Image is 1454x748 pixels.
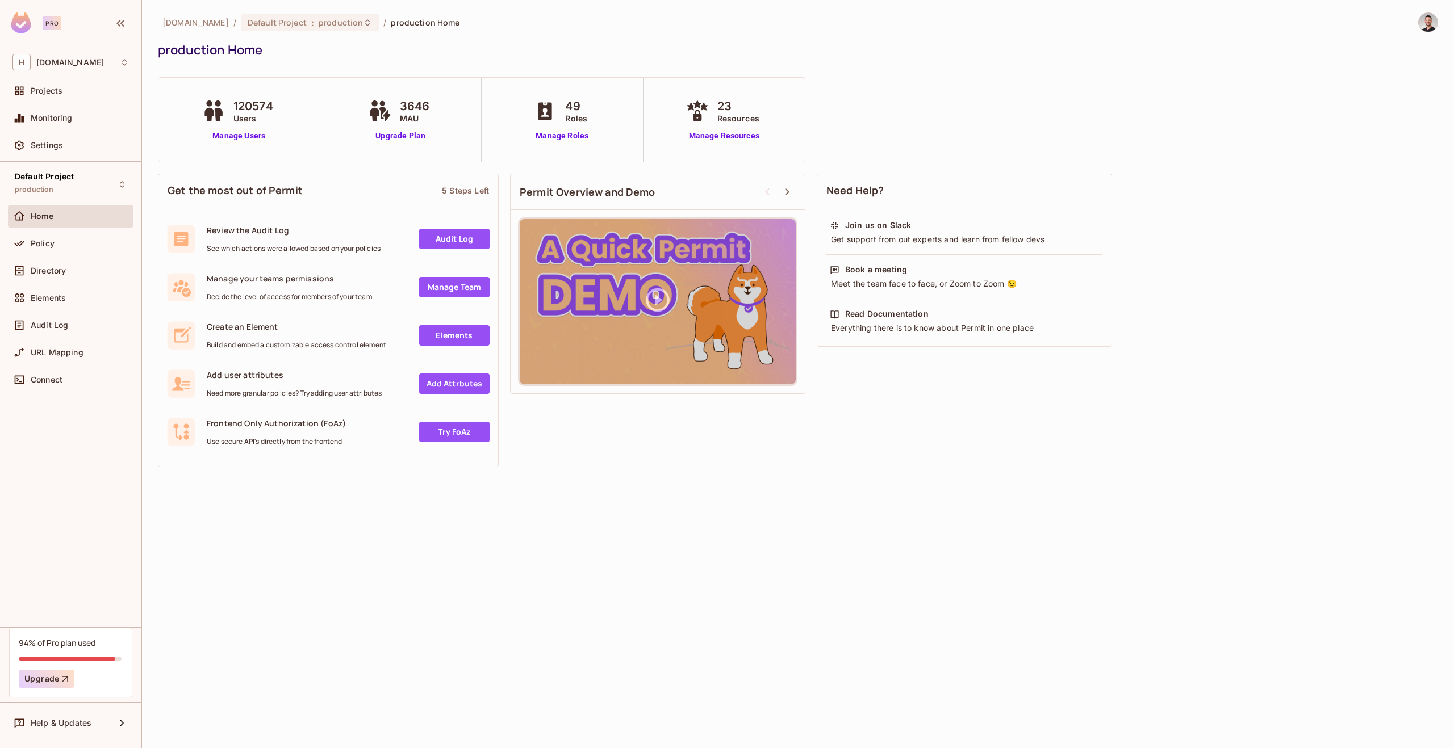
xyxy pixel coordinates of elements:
span: Frontend Only Authorization (FoAz) [207,418,346,428]
span: Build and embed a customizable access control element [207,341,386,350]
span: Audit Log [31,321,68,330]
a: Manage Roles [531,130,593,142]
span: Projects [31,86,62,95]
span: production [15,185,54,194]
img: SReyMgAAAABJRU5ErkJggg== [11,12,31,33]
button: Upgrade [19,670,74,688]
span: Policy [31,239,55,248]
a: Audit Log [419,229,490,249]
span: See which actions were allowed based on your policies [207,244,381,253]
div: Join us on Slack [845,220,911,231]
span: production [319,17,363,28]
span: 49 [565,98,587,115]
span: Default Project [15,172,74,181]
li: / [233,17,236,28]
a: Manage Team [419,277,490,297]
a: Try FoAz [419,422,490,442]
span: MAU [400,112,430,124]
div: Pro [43,16,61,30]
span: 23 [717,98,759,115]
div: Meet the team face to face, or Zoom to Zoom 😉 [830,278,1099,289]
span: Directory [31,266,66,275]
span: Get the most out of Permit [168,183,303,197]
div: 5 Steps Left [442,185,489,196]
div: Everything there is to know about Permit in one place [830,322,1099,334]
span: Workspace: honeycombinsurance.com [36,58,104,67]
a: Elements [419,325,490,346]
span: Need more granular policies? Try adding user attributes [207,389,382,398]
span: Help & Updates [31,718,91,728]
span: Decide the level of access for members of your team [207,292,372,301]
span: Default Project [248,17,307,28]
span: Manage your teams permissions [207,273,372,284]
a: Manage Users [199,130,279,142]
span: Create an Element [207,321,386,332]
a: Add Attrbutes [419,373,490,394]
span: Connect [31,375,62,384]
span: Review the Audit Log [207,225,381,236]
li: / [383,17,386,28]
span: 3646 [400,98,430,115]
span: Monitoring [31,114,73,123]
span: H [12,54,31,70]
div: production Home [158,41,1432,58]
span: Permit Overview and Demo [520,185,655,199]
div: Get support from out experts and learn from fellow devs [830,234,1099,245]
div: 94% of Pro plan used [19,637,95,648]
span: Use secure API's directly from the frontend [207,437,346,446]
span: the active workspace [162,17,229,28]
span: Resources [717,112,759,124]
span: Settings [31,141,63,150]
div: Read Documentation [845,308,929,320]
span: Home [31,212,54,221]
span: 120574 [233,98,273,115]
span: Elements [31,293,66,302]
a: Manage Resources [683,130,765,142]
span: Users [233,112,273,124]
span: Roles [565,112,587,124]
span: URL Mapping [31,348,83,357]
div: Book a meeting [845,264,907,275]
span: production Home [391,17,459,28]
span: : [311,18,315,27]
a: Upgrade Plan [366,130,436,142]
span: Add user attributes [207,369,382,380]
span: Need Help? [826,183,884,197]
img: dor@honeycombinsurance.com [1419,13,1438,32]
